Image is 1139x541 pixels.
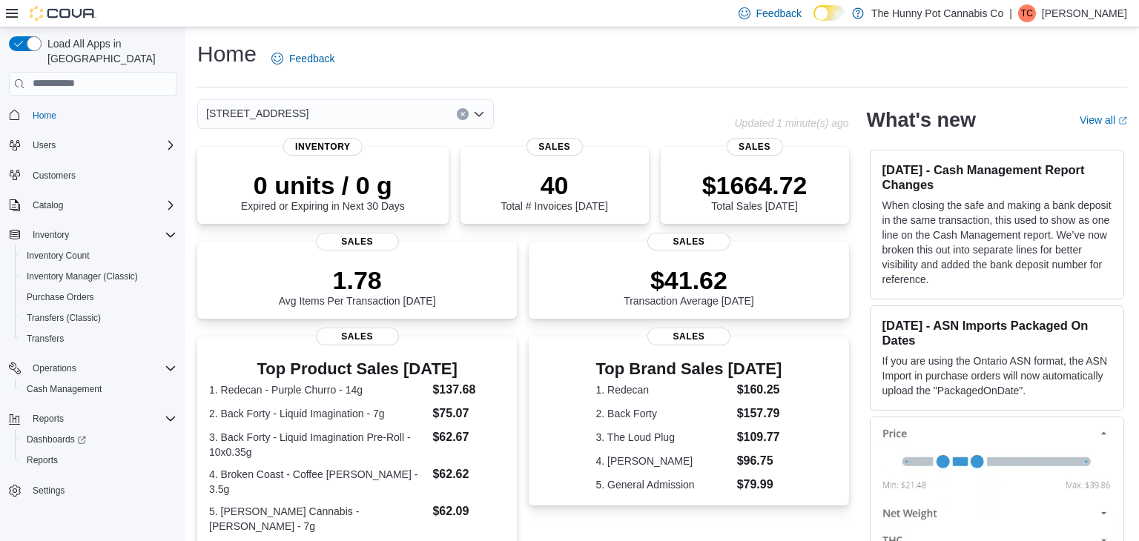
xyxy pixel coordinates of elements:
[33,170,76,182] span: Customers
[27,226,176,244] span: Inventory
[882,162,1112,192] h3: [DATE] - Cash Management Report Changes
[209,504,426,534] dt: 5. [PERSON_NAME] Cannabis - [PERSON_NAME] - 7g
[27,270,138,282] span: Inventory Manager (Classic)
[457,108,469,120] button: Clear input
[3,358,182,379] button: Operations
[882,354,1112,398] p: If you are using the Ontario ASN format, the ASN Import in purchase orders will now automatically...
[21,330,176,348] span: Transfers
[27,136,62,154] button: Users
[501,170,607,200] p: 40
[21,247,96,265] a: Inventory Count
[316,328,399,345] span: Sales
[702,170,808,212] div: Total Sales [DATE]
[3,225,182,245] button: Inventory
[1042,4,1127,22] p: [PERSON_NAME]
[737,476,782,494] dd: $79.99
[27,383,102,395] span: Cash Management
[3,135,182,156] button: Users
[209,406,426,421] dt: 2. Back Forty - Liquid Imagination - 7g
[209,360,505,378] h3: Top Product Sales [DATE]
[33,413,64,425] span: Reports
[33,485,65,497] span: Settings
[33,110,56,122] span: Home
[316,233,399,250] span: Sales
[596,430,731,445] dt: 3. The Loud Plug
[737,452,782,470] dd: $96.75
[33,229,69,241] span: Inventory
[33,139,56,151] span: Users
[206,104,308,122] span: [STREET_ADDRESS]
[27,410,70,428] button: Reports
[21,431,92,448] a: Dashboards
[432,405,505,422] dd: $75.07
[15,429,182,450] a: Dashboards
[867,108,976,132] h2: What's new
[432,465,505,483] dd: $62.62
[27,333,64,345] span: Transfers
[1009,4,1012,22] p: |
[647,328,730,345] span: Sales
[21,309,107,327] a: Transfers (Classic)
[27,410,176,428] span: Reports
[813,5,845,21] input: Dark Mode
[726,138,782,156] span: Sales
[30,6,96,21] img: Cova
[42,36,176,66] span: Load All Apps in [GEOGRAPHIC_DATA]
[624,265,754,307] div: Transaction Average [DATE]
[3,408,182,429] button: Reports
[197,39,257,69] h1: Home
[27,196,176,214] span: Catalog
[21,380,176,398] span: Cash Management
[432,428,505,446] dd: $62.67
[15,245,182,266] button: Inventory Count
[15,379,182,399] button: Cash Management
[27,291,94,303] span: Purchase Orders
[737,428,782,446] dd: $109.77
[27,136,176,154] span: Users
[647,233,730,250] span: Sales
[21,380,108,398] a: Cash Management
[737,405,782,422] dd: $157.79
[21,431,176,448] span: Dashboards
[3,104,182,126] button: Home
[33,362,76,374] span: Operations
[21,288,100,306] a: Purchase Orders
[501,170,607,212] div: Total # Invoices [DATE]
[27,167,82,185] a: Customers
[27,226,75,244] button: Inventory
[27,359,176,377] span: Operations
[702,170,808,200] p: $1664.72
[283,138,363,156] span: Inventory
[596,454,731,468] dt: 4. [PERSON_NAME]
[27,359,82,377] button: Operations
[3,165,182,186] button: Customers
[1021,4,1033,22] span: TC
[33,199,63,211] span: Catalog
[9,99,176,540] nav: Complex example
[21,268,176,285] span: Inventory Manager (Classic)
[265,44,340,73] a: Feedback
[21,451,176,469] span: Reports
[1018,4,1036,22] div: Tabatha Cruickshank
[241,170,405,200] p: 0 units / 0 g
[596,360,782,378] h3: Top Brand Sales [DATE]
[209,382,426,397] dt: 1. Redecan - Purple Churro - 14g
[432,381,505,399] dd: $137.68
[21,268,144,285] a: Inventory Manager (Classic)
[27,166,176,185] span: Customers
[1080,114,1127,126] a: View allExternal link
[27,482,70,499] a: Settings
[279,265,436,295] p: 1.78
[21,247,176,265] span: Inventory Count
[27,106,176,125] span: Home
[27,312,101,324] span: Transfers (Classic)
[596,406,731,421] dt: 2. Back Forty
[241,170,405,212] div: Expired or Expiring in Next 30 Days
[882,318,1112,348] h3: [DATE] - ASN Imports Packaged On Dates
[432,502,505,520] dd: $62.09
[15,308,182,328] button: Transfers (Classic)
[1118,116,1127,125] svg: External link
[526,138,583,156] span: Sales
[871,4,1003,22] p: The Hunny Pot Cannabis Co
